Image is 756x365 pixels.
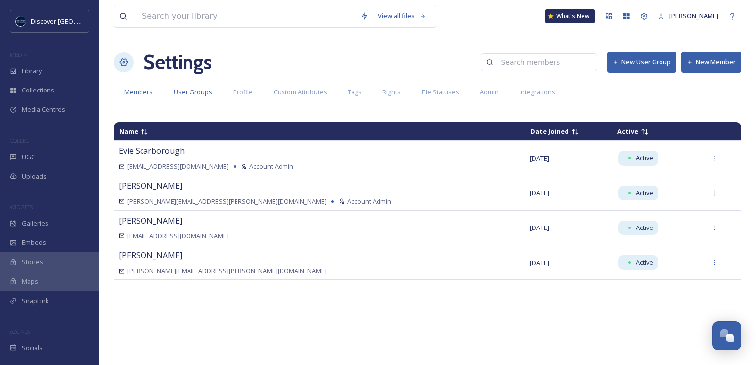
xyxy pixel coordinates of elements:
[22,343,43,353] span: Socials
[119,250,182,261] span: [PERSON_NAME]
[22,238,46,247] span: Embeds
[127,197,327,206] span: [PERSON_NAME][EMAIL_ADDRESS][PERSON_NAME][DOMAIN_NAME]
[617,127,638,136] span: Active
[274,88,327,97] span: Custom Attributes
[119,181,182,191] span: [PERSON_NAME]
[525,123,612,140] td: Sort ascending
[119,215,182,226] span: [PERSON_NAME]
[636,188,653,198] span: Active
[137,5,355,27] input: Search your library
[127,162,229,171] span: [EMAIL_ADDRESS][DOMAIN_NAME]
[22,86,54,95] span: Collections
[636,153,653,163] span: Active
[22,219,48,228] span: Galleries
[22,296,49,306] span: SnapLink
[127,266,327,275] span: [PERSON_NAME][EMAIL_ADDRESS][PERSON_NAME][DOMAIN_NAME]
[701,128,741,136] td: Sort descending
[669,11,718,20] span: [PERSON_NAME]
[373,6,431,26] a: View all files
[480,88,499,97] span: Admin
[636,258,653,267] span: Active
[530,127,569,136] span: Date Joined
[347,197,391,206] span: Account Admin
[348,88,362,97] span: Tags
[10,328,30,335] span: SOCIALS
[10,51,27,58] span: MEDIA
[22,277,38,286] span: Maps
[174,88,212,97] span: User Groups
[520,88,555,97] span: Integrations
[22,152,35,162] span: UGC
[545,9,595,23] a: What's New
[530,223,549,232] span: [DATE]
[10,203,33,211] span: WIDGETS
[382,88,401,97] span: Rights
[681,52,741,72] button: New Member
[530,154,549,163] span: [DATE]
[10,137,31,144] span: COLLECT
[143,47,212,77] h1: Settings
[127,231,229,241] span: [EMAIL_ADDRESS][DOMAIN_NAME]
[530,258,549,267] span: [DATE]
[233,88,253,97] span: Profile
[119,145,185,156] span: Evie Scarborough
[119,127,138,136] span: Name
[613,123,700,140] td: Sort descending
[22,172,47,181] span: Uploads
[114,123,524,140] td: Sort descending
[16,16,26,26] img: Untitled%20design%20%282%29.png
[496,52,592,72] input: Search members
[530,188,549,197] span: [DATE]
[249,162,293,171] span: Account Admin
[22,105,65,114] span: Media Centres
[124,88,153,97] span: Members
[653,6,723,26] a: [PERSON_NAME]
[22,257,43,267] span: Stories
[712,321,741,350] button: Open Chat
[636,223,653,232] span: Active
[607,52,676,72] button: New User Group
[22,66,42,76] span: Library
[31,16,121,26] span: Discover [GEOGRAPHIC_DATA]
[422,88,459,97] span: File Statuses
